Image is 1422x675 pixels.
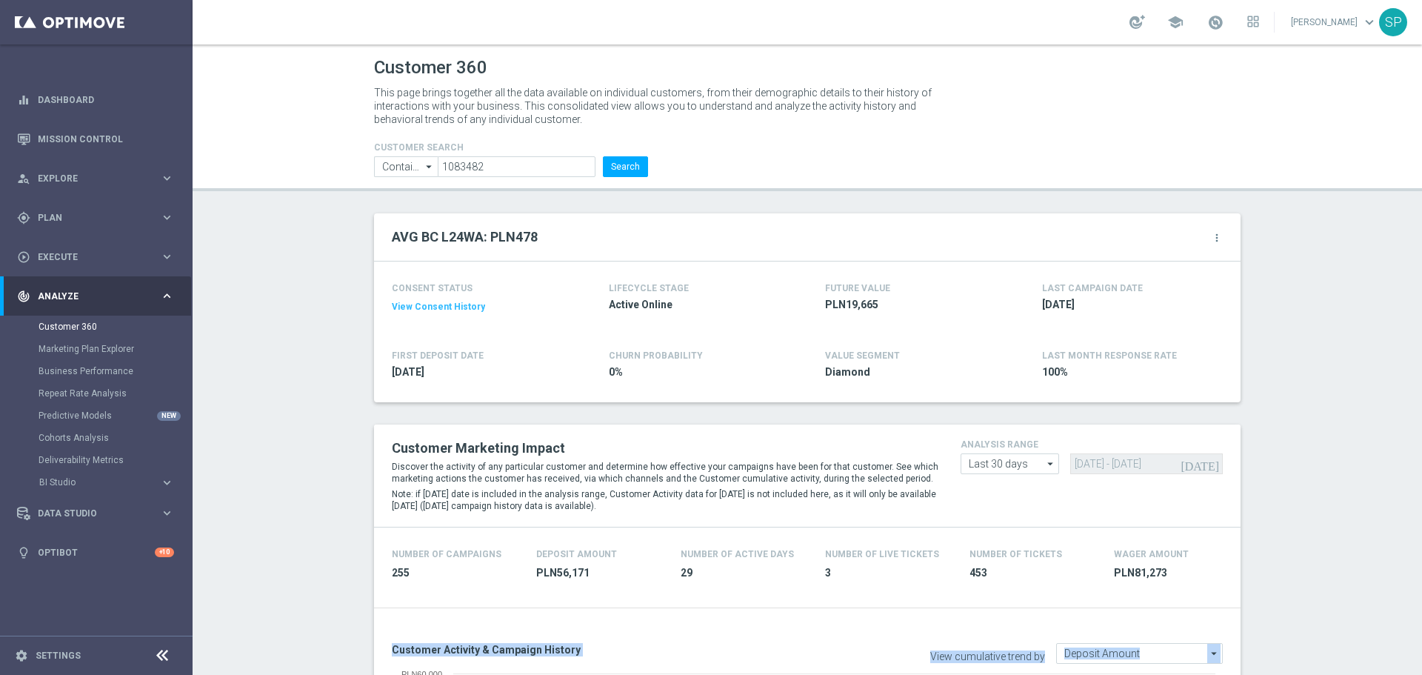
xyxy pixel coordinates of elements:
i: arrow_drop_down [422,157,437,176]
i: settings [15,649,28,662]
i: track_changes [17,290,30,303]
i: keyboard_arrow_right [160,171,174,185]
span: Diamond [825,365,998,379]
h3: Customer Activity & Campaign History [392,643,796,656]
a: Settings [36,651,81,660]
span: 0% [609,365,782,379]
span: 255 [392,566,518,580]
div: Execute [17,250,160,264]
div: Explore [17,172,160,185]
i: arrow_drop_down [1207,644,1222,663]
button: Search [603,156,648,177]
span: 453 [969,566,1096,580]
i: more_vert [1211,232,1223,244]
h4: Number Of Tickets [969,549,1062,559]
div: Cohorts Analysis [39,427,191,449]
div: Business Performance [39,360,191,382]
i: play_circle_outline [17,250,30,264]
div: BI Studio keyboard_arrow_right [39,476,175,488]
h4: Number Of Live Tickets [825,549,939,559]
button: Data Studio keyboard_arrow_right [16,508,175,519]
p: This page brings together all the data available on individual customers, from their demographic ... [374,86,944,126]
div: Plan [17,211,160,225]
a: Repeat Rate Analysis [39,388,154,399]
i: keyboard_arrow_right [160,506,174,520]
input: Enter CID, Email, name or phone [438,156,595,177]
button: View Consent History [392,301,485,313]
a: Deliverability Metrics [39,454,154,466]
h4: CUSTOMER SEARCH [374,142,648,153]
span: PLN19,665 [825,298,998,312]
button: play_circle_outline Execute keyboard_arrow_right [16,251,175,263]
i: keyboard_arrow_right [160,476,174,490]
span: 2016-06-06 [392,365,565,379]
a: Predictive Models [39,410,154,422]
h1: Customer 360 [374,57,1241,79]
div: person_search Explore keyboard_arrow_right [16,173,175,184]
span: Data Studio [38,509,160,518]
h4: Wager Amount [1114,549,1189,559]
i: lightbulb [17,546,30,559]
button: equalizer Dashboard [16,94,175,106]
a: Customer 360 [39,321,154,333]
span: LAST MONTH RESPONSE RATE [1042,350,1177,361]
span: school [1167,14,1184,30]
h2: Customer Marketing Impact [392,439,938,457]
div: SP [1379,8,1407,36]
h4: VALUE SEGMENT [825,350,900,361]
span: keyboard_arrow_down [1361,14,1378,30]
h4: LIFECYCLE STAGE [609,283,689,293]
i: equalizer [17,93,30,107]
div: Repeat Rate Analysis [39,382,191,405]
a: Dashboard [38,80,174,119]
button: track_changes Analyze keyboard_arrow_right [16,290,175,302]
button: lightbulb Optibot +10 [16,547,175,559]
div: Mission Control [17,119,174,159]
span: PLN81,273 [1114,566,1241,580]
div: Optibot [17,533,174,572]
span: Active Online [609,298,782,312]
a: Marketing Plan Explorer [39,343,154,355]
h2: AVG BC L24WA: PLN478 [392,228,538,246]
p: Note: if [DATE] date is included in the analysis range, Customer Activity data for [DATE] is not ... [392,488,938,512]
i: keyboard_arrow_right [160,210,174,225]
span: Plan [38,213,160,222]
h4: Deposit Amount [536,549,617,559]
div: NEW [157,411,181,421]
div: BI Studio [39,478,160,487]
i: gps_fixed [17,211,30,225]
span: 29 [681,566,807,580]
div: Analyze [17,290,160,303]
h4: FUTURE VALUE [825,283,890,293]
div: Predictive Models [39,405,191,427]
i: keyboard_arrow_right [160,289,174,303]
span: PLN56,171 [536,566,663,580]
span: Analyze [38,292,160,301]
button: Mission Control [16,133,175,145]
label: View cumulative trend by [930,651,1045,663]
button: gps_fixed Plan keyboard_arrow_right [16,212,175,224]
span: Explore [38,174,160,183]
i: person_search [17,172,30,185]
h4: CONSENT STATUS [392,283,565,293]
h4: LAST CAMPAIGN DATE [1042,283,1143,293]
span: BI Studio [39,478,145,487]
h4: Number of Campaigns [392,549,501,559]
a: [PERSON_NAME]keyboard_arrow_down [1289,11,1379,33]
h4: analysis range [961,439,1223,450]
i: keyboard_arrow_right [160,250,174,264]
span: Execute [38,253,160,262]
span: 100% [1042,365,1215,379]
p: Discover the activity of any particular customer and determine how effective your campaigns have ... [392,461,938,485]
div: Dashboard [17,80,174,119]
div: Marketing Plan Explorer [39,338,191,360]
a: Mission Control [38,119,174,159]
div: Customer 360 [39,316,191,338]
span: 2025-10-06 [1042,298,1215,312]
